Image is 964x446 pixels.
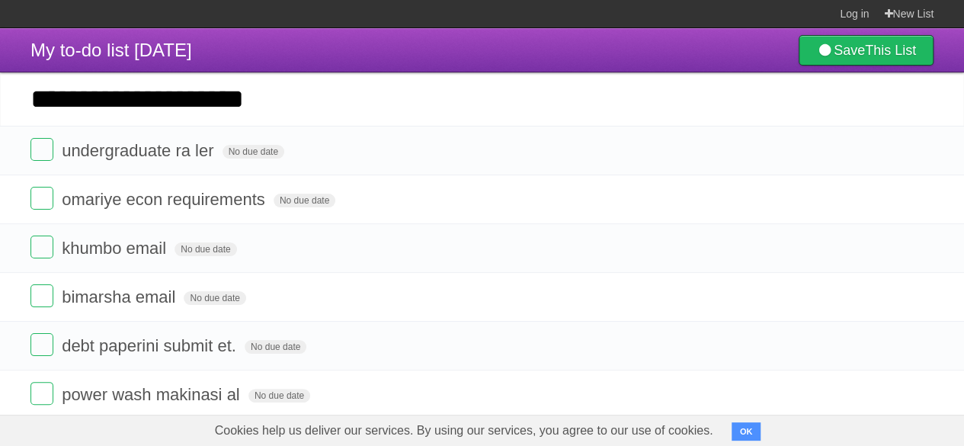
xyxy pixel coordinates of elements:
[30,284,53,307] label: Done
[175,242,236,256] span: No due date
[184,291,245,305] span: No due date
[799,35,934,66] a: SaveThis List
[62,239,170,258] span: khumbo email
[865,43,916,58] b: This List
[30,40,192,60] span: My to-do list [DATE]
[732,422,761,441] button: OK
[248,389,310,403] span: No due date
[62,190,269,209] span: omariye econ requirements
[30,138,53,161] label: Done
[62,287,179,306] span: bimarsha email
[62,336,240,355] span: debt paperini submit et.
[274,194,335,207] span: No due date
[30,236,53,258] label: Done
[223,145,284,159] span: No due date
[62,141,217,160] span: undergraduate ra ler
[245,340,306,354] span: No due date
[30,382,53,405] label: Done
[200,416,729,446] span: Cookies help us deliver our services. By using our services, you agree to our use of cookies.
[62,385,244,404] span: power wash makinasi al
[30,187,53,210] label: Done
[30,333,53,356] label: Done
